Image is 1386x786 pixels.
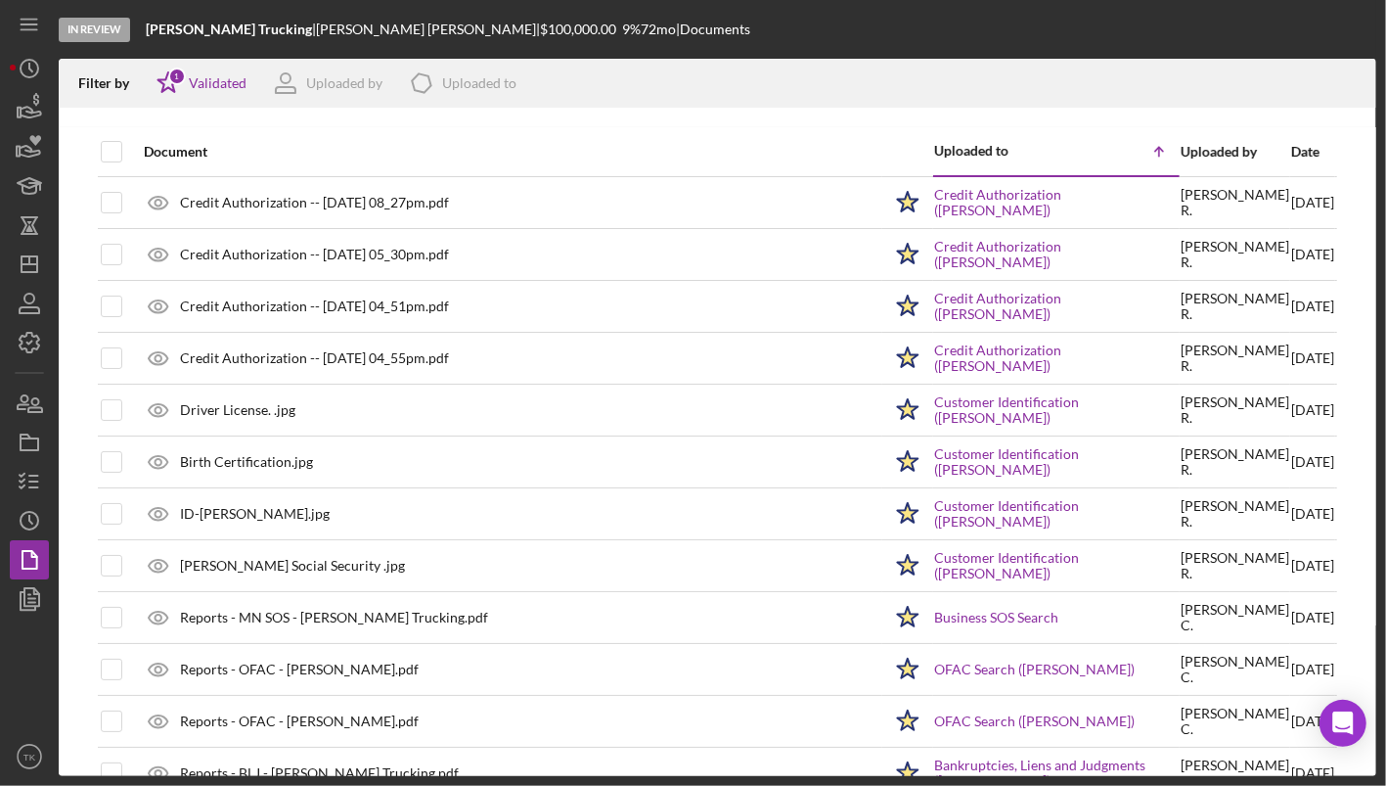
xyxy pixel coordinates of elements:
[1181,706,1289,737] div: [PERSON_NAME] C .
[59,18,130,42] div: In Review
[1181,187,1289,218] div: [PERSON_NAME] R .
[1181,498,1289,530] div: [PERSON_NAME] R .
[1319,700,1366,747] div: Open Intercom Messenger
[180,195,449,210] div: Credit Authorization -- [DATE] 08_27pm.pdf
[934,239,1179,270] a: Credit Authorization ([PERSON_NAME])
[934,291,1179,322] a: Credit Authorization ([PERSON_NAME])
[180,454,313,470] div: Birth Certification.jpg
[180,350,449,366] div: Credit Authorization -- [DATE] 04_55pm.pdf
[1181,239,1289,270] div: [PERSON_NAME] R .
[1291,645,1334,694] div: [DATE]
[1181,144,1289,160] div: Uploaded by
[180,610,488,625] div: Reports - MN SOS - [PERSON_NAME] Trucking.pdf
[934,610,1058,625] a: Business SOS Search
[676,22,750,37] div: | Documents
[146,22,316,37] div: |
[934,714,1135,729] a: OFAC Search ([PERSON_NAME])
[442,75,516,91] div: Uploaded to
[1291,282,1334,331] div: [DATE]
[180,506,330,522] div: ID-[PERSON_NAME].jpg
[1181,394,1289,426] div: [PERSON_NAME] R .
[316,22,540,37] div: [PERSON_NAME] [PERSON_NAME] |
[23,752,36,763] text: TK
[1291,697,1334,746] div: [DATE]
[180,765,459,781] div: Reports - BLJ - [PERSON_NAME] Trucking.pdf
[1291,144,1334,160] div: Date
[1181,343,1289,374] div: [PERSON_NAME] R .
[10,737,49,776] button: TK
[1181,446,1289,478] div: [PERSON_NAME] R .
[1291,334,1334,383] div: [DATE]
[180,714,419,729] div: Reports - OFAC - [PERSON_NAME].pdf
[180,247,449,262] div: Credit Authorization -- [DATE] 05_30pm.pdf
[180,558,405,574] div: [PERSON_NAME] Social Security .jpg
[622,22,641,37] div: 9 %
[168,68,186,85] div: 1
[934,498,1179,530] a: Customer Identification ([PERSON_NAME])
[1291,178,1334,228] div: [DATE]
[934,143,1056,159] div: Uploaded to
[1291,438,1334,486] div: [DATE]
[934,343,1179,374] a: Credit Authorization ([PERSON_NAME])
[180,402,295,418] div: Driver License. .jpg
[1291,593,1334,642] div: [DATE]
[1181,550,1289,581] div: [PERSON_NAME] R .
[540,22,622,37] div: $100,000.00
[144,144,881,160] div: Document
[78,75,144,91] div: Filter by
[189,75,246,91] div: Validated
[1181,602,1289,633] div: [PERSON_NAME] C .
[146,21,312,37] b: [PERSON_NAME] Trucking
[1181,654,1289,685] div: [PERSON_NAME] C .
[934,662,1135,677] a: OFAC Search ([PERSON_NAME])
[934,394,1179,426] a: Customer Identification ([PERSON_NAME])
[180,662,419,677] div: Reports - OFAC - [PERSON_NAME].pdf
[934,550,1179,581] a: Customer Identification ([PERSON_NAME])
[934,187,1179,218] a: Credit Authorization ([PERSON_NAME])
[934,446,1179,478] a: Customer Identification ([PERSON_NAME])
[1291,230,1334,279] div: [DATE]
[180,299,449,314] div: Credit Authorization -- [DATE] 04_51pm.pdf
[306,75,382,91] div: Uploaded by
[1181,291,1289,322] div: [PERSON_NAME] R .
[1291,386,1334,435] div: [DATE]
[1291,541,1334,590] div: [DATE]
[1291,489,1334,538] div: [DATE]
[641,22,676,37] div: 72 mo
